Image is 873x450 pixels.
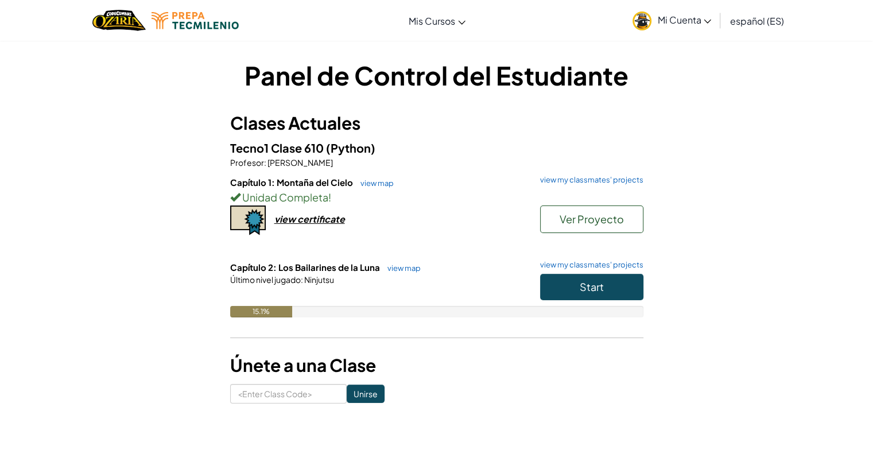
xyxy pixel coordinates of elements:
[230,384,347,404] input: <Enter Class Code>
[230,177,355,188] span: Capítulo 1: Montaña del Cielo
[657,14,711,26] span: Mi Cuenta
[326,141,375,155] span: (Python)
[240,191,328,204] span: Unidad Completa
[540,274,643,300] button: Start
[534,261,643,269] a: view my classmates' projects
[534,176,643,184] a: view my classmates' projects
[230,262,382,273] span: Capítulo 2: Los Bailarines de la Luna
[266,157,333,168] span: [PERSON_NAME]
[560,212,624,226] span: Ver Proyecto
[303,274,334,285] span: Ninjutsu
[230,213,345,225] a: view certificate
[328,191,331,204] span: !
[264,157,266,168] span: :
[230,274,301,285] span: Último nivel jugado
[230,57,643,93] h1: Panel de Control del Estudiante
[355,179,394,188] a: view map
[230,157,264,168] span: Profesor
[580,280,604,293] span: Start
[230,141,326,155] span: Tecno1 Clase 610
[724,5,789,36] a: español (ES)
[274,213,345,225] div: view certificate
[152,12,239,29] img: Tecmilenio logo
[347,385,385,403] input: Unirse
[633,11,651,30] img: avatar
[301,274,303,285] span: :
[230,205,266,235] img: certificate-icon.png
[230,110,643,136] h3: Clases Actuales
[409,15,455,27] span: Mis Cursos
[92,9,146,32] img: Home
[403,5,471,36] a: Mis Cursos
[230,352,643,378] h3: Únete a una Clase
[92,9,146,32] a: Ozaria by CodeCombat logo
[230,306,293,317] div: 15.1%
[540,205,643,233] button: Ver Proyecto
[730,15,783,27] span: español (ES)
[627,2,717,38] a: Mi Cuenta
[382,263,421,273] a: view map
